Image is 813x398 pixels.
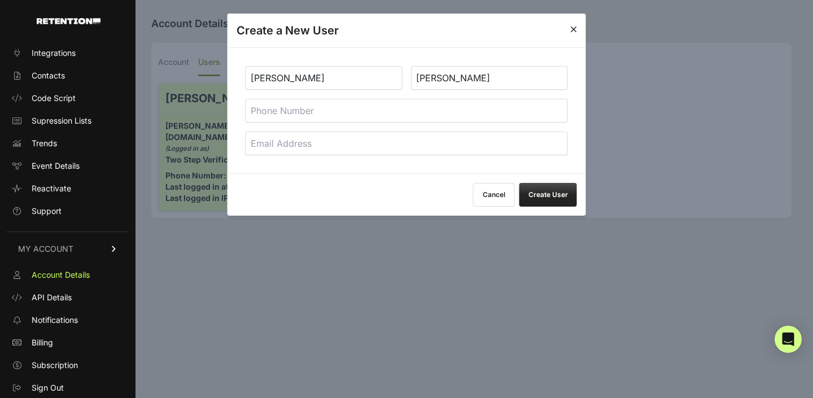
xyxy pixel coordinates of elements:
span: MY ACCOUNT [18,243,73,255]
a: Contacts [7,67,129,85]
button: Cancel [473,183,515,207]
span: Contacts [32,70,65,81]
span: Subscription [32,360,78,371]
span: Account Details [32,269,90,281]
a: API Details [7,288,129,307]
div: Open Intercom Messenger [775,326,802,353]
a: Trends [7,134,129,152]
h3: Create a New User [237,23,339,38]
a: Event Details [7,157,129,175]
span: Notifications [32,314,78,326]
a: Sign Out [7,379,129,397]
a: Billing [7,334,129,352]
a: Notifications [7,311,129,329]
a: Subscription [7,356,129,374]
input: Phone Number [246,99,568,123]
span: Event Details [32,160,80,172]
span: API Details [32,292,72,303]
span: Integrations [32,47,76,59]
a: Supression Lists [7,112,129,130]
input: Last Name [411,66,568,90]
span: Supression Lists [32,115,91,126]
a: Account Details [7,266,129,284]
input: First Name [246,66,403,90]
span: Trends [32,138,57,149]
span: Support [32,205,62,217]
button: Create User [519,183,577,207]
a: Code Script [7,89,129,107]
a: Integrations [7,44,129,62]
span: Sign Out [32,382,64,393]
img: Retention.com [37,18,100,24]
a: Reactivate [7,180,129,198]
span: Code Script [32,93,76,104]
span: Billing [32,337,53,348]
input: Email Address [246,132,568,155]
span: Reactivate [32,183,71,194]
a: MY ACCOUNT [7,231,129,266]
a: Support [7,202,129,220]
